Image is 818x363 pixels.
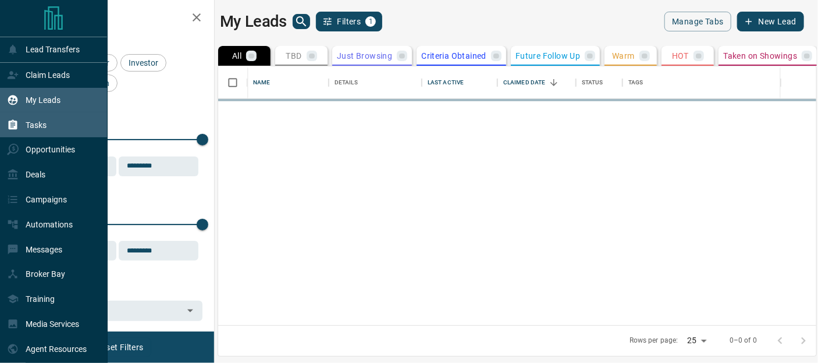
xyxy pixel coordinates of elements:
button: search button [293,14,310,29]
div: Claimed Date [497,66,576,99]
p: Just Browsing [337,52,392,60]
h2: Filters [37,12,202,26]
button: Reset Filters [88,337,151,357]
p: TBD [286,52,301,60]
button: Filters1 [316,12,383,31]
h1: My Leads [220,12,287,31]
div: Last Active [422,66,497,99]
div: Status [576,66,623,99]
div: Last Active [428,66,464,99]
div: Tags [623,66,781,99]
p: 0–0 of 0 [730,336,757,346]
p: All [232,52,241,60]
p: Warm [612,52,635,60]
div: 25 [683,332,711,349]
span: 1 [367,17,375,26]
div: Name [253,66,271,99]
div: Claimed Date [503,66,546,99]
div: Status [582,66,603,99]
button: Sort [546,74,562,91]
p: Taken on Showings [723,52,797,60]
p: Criteria Obtained [421,52,486,60]
p: HOT [672,52,689,60]
button: Open [182,302,198,319]
div: Details [329,66,422,99]
span: Investor [125,58,162,67]
p: Future Follow Up [515,52,580,60]
div: Name [247,66,329,99]
div: Investor [120,54,166,72]
button: New Lead [737,12,804,31]
button: Manage Tabs [664,12,731,31]
div: Tags [628,66,643,99]
p: Rows per page: [629,336,678,346]
div: Details [335,66,358,99]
